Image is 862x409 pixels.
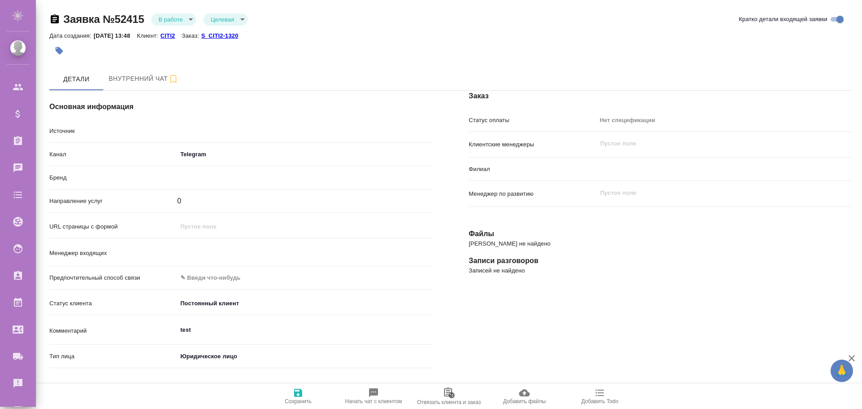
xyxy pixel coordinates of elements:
[411,384,487,409] button: Отвязать клиента и заказ
[285,398,312,405] span: Сохранить
[177,270,433,286] div: ✎ Введи что-нибудь
[597,162,852,177] div: ​
[49,326,177,335] p: Комментарий
[49,299,177,308] p: Статус клиента
[428,251,430,253] button: Open
[177,296,433,311] div: Постоянный клиент
[177,196,433,207] div: 0
[503,398,545,405] span: Добавить файлы
[49,173,177,182] p: Бренд
[581,398,618,405] span: Добавить Todo
[345,398,402,405] span: Начать чат с клиентом
[260,384,336,409] button: Сохранить
[599,187,831,198] input: Пустое поле
[469,255,852,266] h4: Записи разговоров
[63,13,144,25] a: Заявка №52415
[177,170,433,185] div: ​
[49,127,177,136] p: Источник
[177,123,433,139] div: ​
[160,32,181,39] p: CITI2
[469,266,852,275] p: Записей не найдено
[49,14,60,25] button: Скопировать ссылку
[49,249,177,258] p: Менеджер входящих
[469,239,852,248] p: [PERSON_NAME] не найдено
[156,16,185,23] button: В работе
[599,138,831,149] input: Пустое поле
[201,31,245,39] a: S_CITI2-1320
[176,383,198,404] button: Удалить
[153,383,174,404] button: Редактировать
[469,140,597,149] p: Клиентские менеджеры
[49,32,93,39] p: Дата создания:
[49,273,177,282] p: Предпочтительный способ связи
[417,399,481,405] span: Отвязать клиента и заказ
[49,150,177,159] p: Канал
[469,189,597,198] p: Менеджер по развитию
[831,360,853,382] button: 🙏
[160,31,181,39] a: CITI2
[182,32,201,39] p: Заказ:
[49,352,177,361] p: Тип лица
[177,322,433,338] textarea: test
[151,13,196,26] div: В работе
[93,32,137,39] p: [DATE] 13:48
[336,384,411,409] button: Начать чат с клиентом
[109,73,179,84] span: Внутренний чат
[208,16,237,23] button: Целевая
[469,229,852,239] h4: Файлы
[562,384,638,409] button: Добавить Todo
[469,116,597,125] p: Статус оплаты
[177,349,348,364] div: Юридическое лицо
[834,361,849,380] span: 🙏
[180,273,422,282] div: ✎ Введи что-нибудь
[469,165,597,174] p: Филиал
[469,91,852,101] h4: Заказ
[177,147,433,162] div: Telegram
[49,222,177,231] p: URL страницы с формой
[739,15,827,24] span: Кратко детали входящей заявки
[177,220,433,233] input: Пустое поле
[55,74,98,85] span: Детали
[201,32,245,39] p: S_CITI2-1320
[137,32,160,39] p: Клиент:
[49,101,433,112] h4: Основная информация
[597,113,852,128] div: Нет спецификации
[487,384,562,409] button: Добавить файлы
[203,13,247,26] div: В работе
[49,197,177,206] p: Направление услуг
[49,41,69,61] button: Добавить тэг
